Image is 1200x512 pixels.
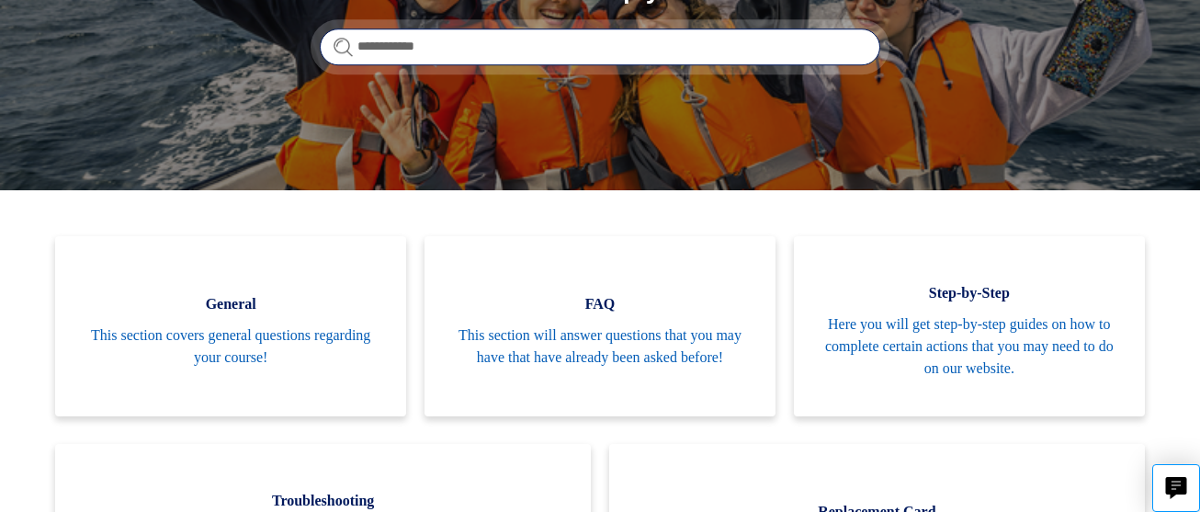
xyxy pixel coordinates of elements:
span: Troubleshooting [83,490,563,512]
span: This section covers general questions regarding your course! [83,324,379,369]
span: Here you will get step-by-step guides on how to complete certain actions that you may need to do ... [821,313,1117,380]
input: Search [320,28,880,65]
span: This section will answer questions that you may have that have already been asked before! [452,324,748,369]
a: Step-by-Step Here you will get step-by-step guides on how to complete certain actions that you ma... [794,236,1145,416]
span: FAQ [452,293,748,315]
button: Live chat [1152,464,1200,512]
span: General [83,293,379,315]
a: FAQ This section will answer questions that you may have that have already been asked before! [425,236,775,416]
a: General This section covers general questions regarding your course! [55,236,406,416]
span: Step-by-Step [821,282,1117,304]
